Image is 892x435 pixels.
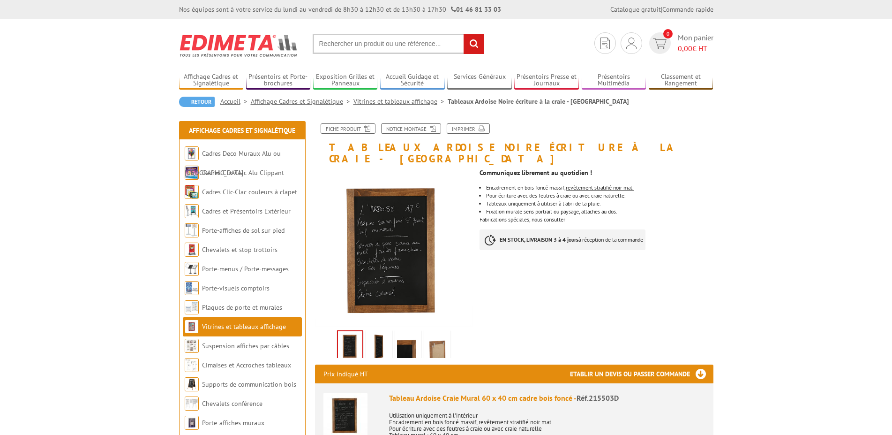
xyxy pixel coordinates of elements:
a: Affichage Cadres et Signalétique [251,97,353,106]
li: Tableaux uniquement à utiliser à l'abri de la pluie. [486,201,713,206]
a: Porte-menus / Porte-messages [202,265,289,273]
strong: 01 46 81 33 03 [451,5,501,14]
a: Porte-affiches de sol sur pied [202,226,285,235]
input: rechercher [464,34,484,54]
a: Supports de communication bois [202,380,296,389]
div: | [610,5,713,14]
a: Présentoirs Multimédia [582,73,646,88]
img: devis rapide [626,38,637,49]
div: Nos équipes sont à votre service du lundi au vendredi de 8h30 à 12h30 et de 13h30 à 17h30 [179,5,501,14]
a: Cimaises et Accroches tableaux [202,361,291,369]
li: Pour écriture avec des feutres à craie ou avec craie naturelle. [486,193,713,198]
a: Chevalets conférence [202,399,262,408]
img: Cadres et Présentoirs Extérieur [185,204,199,218]
a: Cadres Deco Muraux Alu ou [GEOGRAPHIC_DATA] [185,149,281,177]
a: Cadres Clic-Clac couleurs à clapet [202,188,297,196]
h1: Tableaux Ardoise Noire écriture à la craie - [GEOGRAPHIC_DATA] [308,123,720,164]
a: Classement et Rangement [649,73,713,88]
a: Accueil Guidage et Sécurité [380,73,445,88]
img: devis rapide [653,38,667,49]
img: Cimaises et Accroches tableaux [185,358,199,372]
img: Cadres Clic-Clac couleurs à clapet [185,185,199,199]
img: Porte-visuels comptoirs [185,281,199,295]
a: Fiche produit [321,123,375,134]
a: Cadres et Présentoirs Extérieur [202,207,291,215]
h3: Etablir un devis ou passer commande [570,365,713,383]
a: Commande rapide [662,5,713,14]
p: à réception de la commande [480,229,645,250]
strong: EN STOCK, LIVRAISON 3 à 4 jours [500,236,578,243]
a: Porte-visuels comptoirs [202,284,270,292]
a: Porte-affiches muraux [202,419,264,427]
img: Vitrines et tableaux affichage [185,320,199,334]
strong: Communiquez librement au quotidien ! [480,168,592,177]
a: Plaques de porte et murales [202,303,282,312]
img: Cadres Deco Muraux Alu ou Bois [185,146,199,160]
u: revêtement stratifié noir mat. [566,184,634,191]
img: Porte-affiches de sol sur pied [185,223,199,237]
div: Tableau Ardoise Craie Mural 60 x 40 cm cadre bois foncé - [389,393,705,404]
img: Plaques de porte et murales [185,300,199,314]
a: Chevalets et stop trottoirs [202,245,277,254]
img: 215503_tableau_ardoise_craie_mural_cote.jpg [368,332,390,361]
span: € HT [678,43,713,54]
a: Affichage Cadres et Signalétique [179,73,244,88]
a: Présentoirs Presse et Journaux [514,73,579,88]
img: 215503_tableau_ardoise_craie_mural_coin.jpg [397,332,420,361]
a: Exposition Grilles et Panneaux [313,73,378,88]
img: Chevalets et stop trottoirs [185,243,199,257]
img: Porte-menus / Porte-messages [185,262,199,276]
a: Vitrines et tableaux affichage [353,97,448,106]
div: Fabrications spéciales, nous consulter [480,164,720,259]
a: devis rapide 0 Mon panier 0,00€ HT [647,32,713,54]
span: Réf.215503D [577,393,619,403]
a: Accueil [220,97,251,106]
a: Services Généraux [447,73,512,88]
a: Catalogue gratuit [610,5,661,14]
img: Suspension affiches par câbles [185,339,199,353]
li: Fixation murale sens portrait ou paysage, attaches au dos. [486,209,713,214]
a: Présentoirs et Porte-brochures [246,73,311,88]
img: devis rapide [600,38,610,49]
a: Vitrines et tableaux affichage [202,322,286,331]
a: Retour [179,97,215,107]
p: Prix indiqué HT [323,365,368,383]
a: Notice Montage [381,123,441,134]
span: 0,00 [678,44,692,53]
input: Rechercher un produit ou une référence... [313,34,484,54]
a: Affichage Cadres et Signalétique [189,126,295,135]
img: 215503_tableau_ardoise_craie_mural.jpg [338,331,362,360]
a: Imprimer [447,123,490,134]
span: 0 [663,29,673,38]
li: Encadrement en bois foncé massif, [486,185,713,191]
a: Suspension affiches par câbles [202,342,289,350]
img: Edimeta [179,28,299,63]
a: Cadres Clic-Clac Alu Clippant [202,168,284,177]
img: 215503_tableau_ardoise_craie_mural.jpg [315,169,473,327]
span: Mon panier [678,32,713,54]
li: Tableaux Ardoise Noire écriture à la craie - [GEOGRAPHIC_DATA] [448,97,629,106]
img: 215503_tableau_ardoise_craie_mural_dos.jpg [426,332,449,361]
